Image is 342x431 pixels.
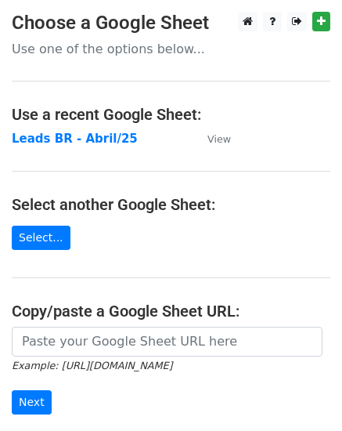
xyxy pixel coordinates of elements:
h3: Choose a Google Sheet [12,12,330,34]
h4: Select another Google Sheet: [12,195,330,214]
h4: Use a recent Google Sheet: [12,105,330,124]
input: Paste your Google Sheet URL here [12,327,322,357]
h4: Copy/paste a Google Sheet URL: [12,302,330,321]
a: View [192,132,231,146]
small: Example: [URL][DOMAIN_NAME] [12,360,172,371]
input: Next [12,390,52,415]
p: Use one of the options below... [12,41,330,57]
a: Select... [12,226,70,250]
small: View [207,133,231,145]
a: Leads BR - Abril/25 [12,132,138,146]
